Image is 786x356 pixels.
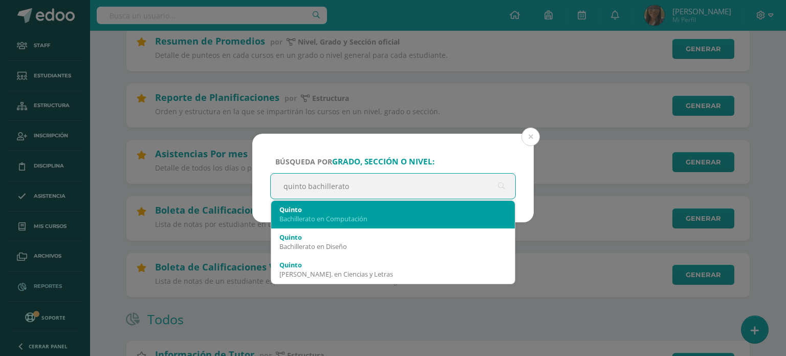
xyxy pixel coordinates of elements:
[279,205,507,214] div: Quinto
[521,128,540,146] button: Close (Esc)
[279,233,507,242] div: Quinto
[279,260,507,269] div: Quinto
[275,157,434,166] span: Búsqueda por
[279,242,507,251] div: Bachillerato en Diseño
[279,214,507,223] div: Bachillerato en Computación
[271,174,515,199] input: ej. Primero primaria, etc.
[279,269,507,279] div: [PERSON_NAME]. en Ciencias y Letras
[332,156,434,167] strong: grado, sección o nivel:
